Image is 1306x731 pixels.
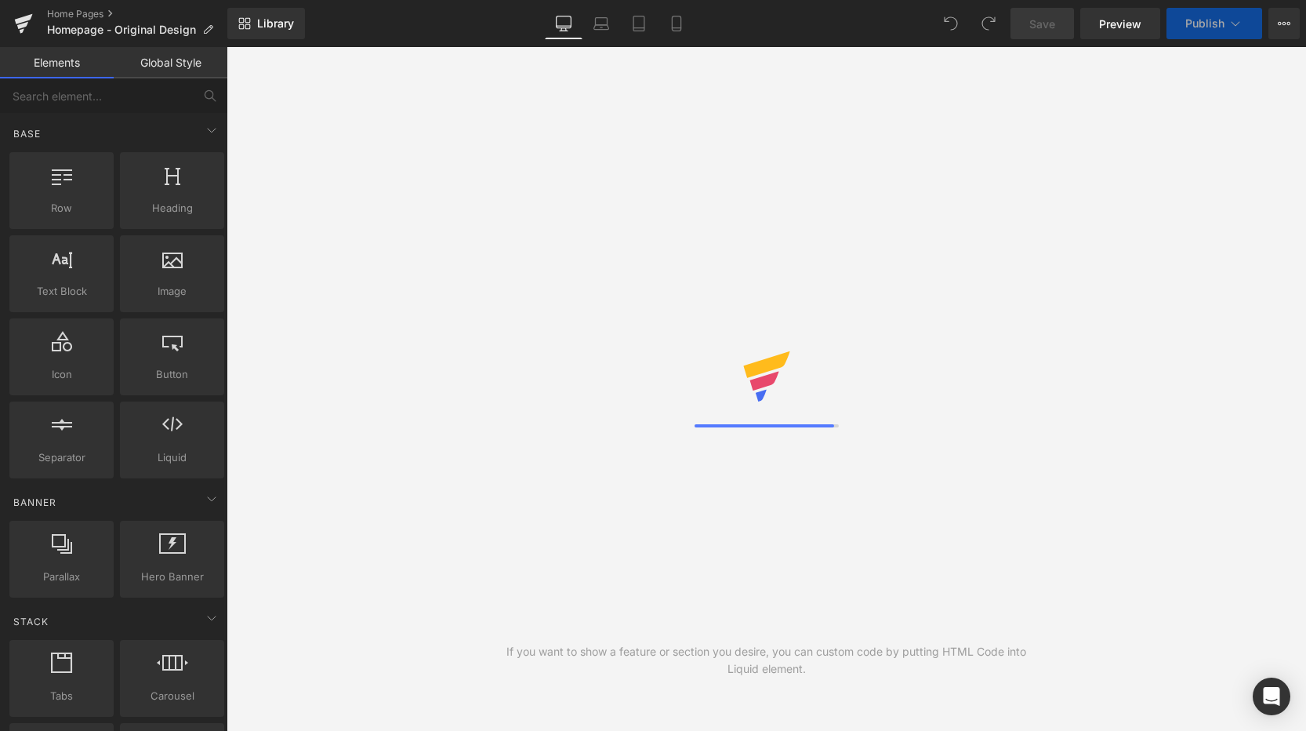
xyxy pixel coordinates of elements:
button: Publish [1166,8,1262,39]
span: Button [125,366,219,383]
span: Parallax [14,569,109,585]
span: Base [12,126,42,141]
span: Preview [1099,16,1141,32]
span: Carousel [125,688,219,704]
span: Hero Banner [125,569,219,585]
span: Separator [14,449,109,466]
a: Global Style [114,47,227,78]
span: Heading [125,200,219,216]
span: Tabs [14,688,109,704]
a: Home Pages [47,8,227,20]
a: Desktop [545,8,582,39]
span: Homepage - Original Design [47,24,196,36]
a: Tablet [620,8,658,39]
span: Save [1029,16,1055,32]
span: Banner [12,495,58,510]
span: Icon [14,366,109,383]
button: Redo [973,8,1004,39]
button: Undo [935,8,967,39]
div: Open Intercom Messenger [1253,678,1290,715]
span: Image [125,283,219,300]
a: Laptop [582,8,620,39]
a: Mobile [658,8,695,39]
div: If you want to show a feature or section you desire, you can custom code by putting HTML Code int... [496,643,1036,678]
span: Text Block [14,283,109,300]
span: Liquid [125,449,219,466]
span: Row [14,200,109,216]
button: More [1268,8,1300,39]
a: Preview [1080,8,1160,39]
span: Library [257,16,294,31]
span: Stack [12,614,50,629]
span: Publish [1185,17,1224,30]
a: New Library [227,8,305,39]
